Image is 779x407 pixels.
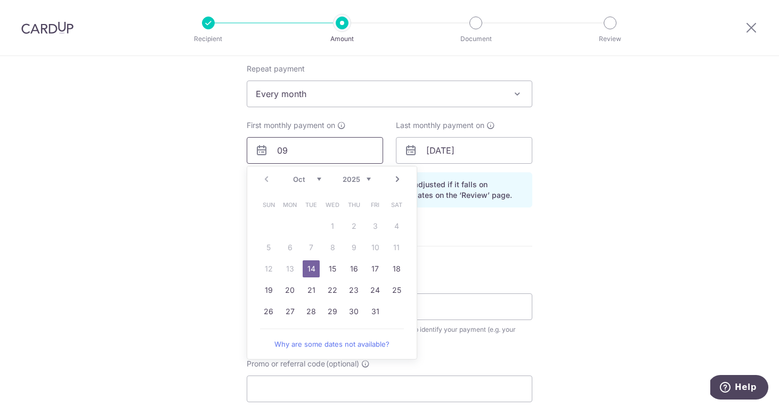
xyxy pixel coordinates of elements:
a: 27 [281,303,298,320]
span: (optional) [326,358,359,369]
a: 23 [345,282,362,299]
a: 28 [303,303,320,320]
a: 19 [260,282,277,299]
span: Friday [367,196,384,213]
iframe: Opens a widget where you can find more information [710,375,768,402]
span: Every month [247,81,532,107]
span: Every month [247,81,532,107]
a: 30 [345,303,362,320]
a: 17 [367,260,384,277]
a: 24 [367,282,384,299]
p: Recipient [169,34,248,44]
a: 31 [367,303,384,320]
p: Review [571,34,650,44]
input: DD / MM / YYYY [396,137,532,164]
span: Promo or referral code [247,358,325,369]
a: 18 [388,260,405,277]
span: Monday [281,196,298,213]
a: 20 [281,282,298,299]
a: 16 [345,260,362,277]
span: Thursday [345,196,362,213]
span: Last monthly payment on [396,120,484,131]
img: CardUp [21,21,74,34]
a: 21 [303,282,320,299]
label: Repeat payment [247,63,305,74]
span: Sunday [260,196,277,213]
a: 26 [260,303,277,320]
span: Tuesday [303,196,320,213]
p: Document [436,34,515,44]
a: Next [391,173,404,186]
a: 14 [303,260,320,277]
a: 25 [388,282,405,299]
a: 22 [324,282,341,299]
span: Wednesday [324,196,341,213]
a: 29 [324,303,341,320]
input: DD / MM / YYYY [247,137,383,164]
a: 15 [324,260,341,277]
p: Amount [303,34,382,44]
a: Why are some dates not available? [260,333,404,355]
span: First monthly payment on [247,120,335,131]
span: Saturday [388,196,405,213]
